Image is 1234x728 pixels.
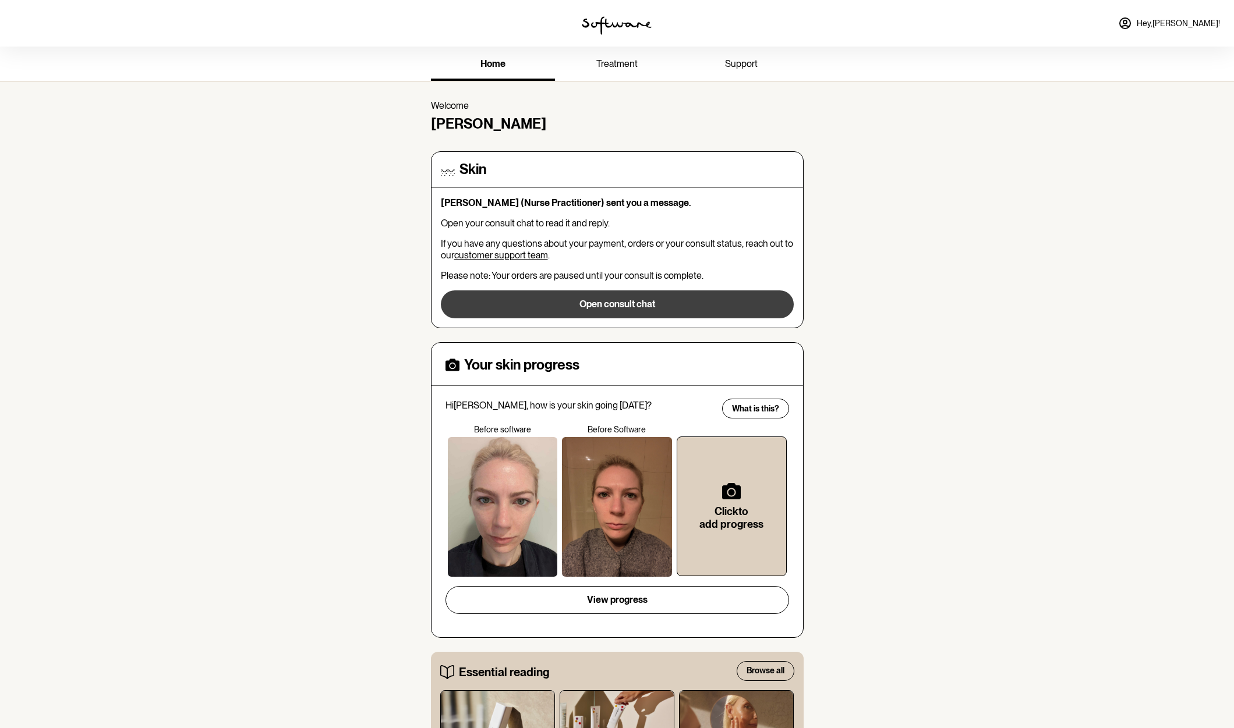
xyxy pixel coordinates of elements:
[431,116,804,133] h4: [PERSON_NAME]
[596,58,638,69] span: treatment
[441,238,794,260] p: If you have any questions about your payment, orders or your consult status, reach out to our .
[441,290,794,318] button: Open consult chat
[560,425,674,435] p: Before Software
[431,49,555,81] a: home
[459,665,549,679] h5: Essential reading
[1137,19,1220,29] span: Hey, [PERSON_NAME] !
[737,661,794,681] button: Browse all
[732,404,779,414] span: What is this?
[431,100,804,111] p: Welcome
[725,58,758,69] span: support
[480,58,505,69] span: home
[441,270,794,281] p: Please note: Your orders are paused until your consult is complete.
[722,399,789,418] button: What is this?
[454,250,548,261] a: customer support team
[555,49,679,81] a: treatment
[441,218,794,229] p: Open your consult chat to read it and reply.
[696,505,768,530] h6: Click to add progress
[747,666,784,676] span: Browse all
[445,400,715,411] p: Hi [PERSON_NAME] , how is your skin going [DATE]?
[445,586,789,614] button: View progress
[459,161,486,178] h4: Skin
[582,16,652,35] img: software logo
[679,49,803,81] a: support
[441,197,794,208] p: [PERSON_NAME] (Nurse Practitioner) sent you a message.
[445,425,560,435] p: Before software
[587,594,648,605] span: View progress
[1111,9,1227,37] a: Hey,[PERSON_NAME]!
[464,357,579,374] h4: Your skin progress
